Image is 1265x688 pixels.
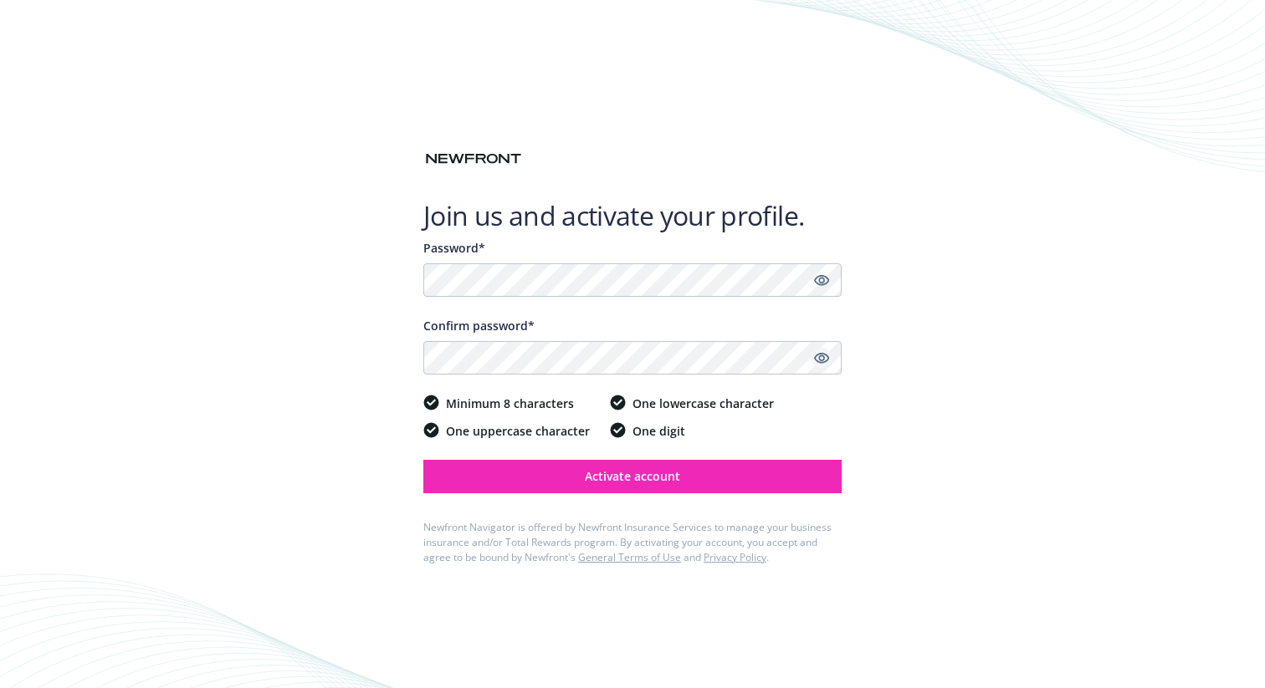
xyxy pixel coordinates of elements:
span: One digit [632,422,685,440]
a: Show password [812,348,832,368]
span: Confirm password* [423,318,535,334]
span: Minimum 8 characters [446,395,574,412]
span: One lowercase character [632,395,774,412]
img: Newfront logo [423,150,524,168]
input: Confirm your unique password... [423,341,842,375]
a: Show password [812,270,832,290]
a: Privacy Policy [704,550,766,564]
span: Activate account [585,468,680,484]
a: General Terms of Use [578,550,681,564]
h1: Join us and activate your profile. [423,199,842,232]
span: Password* [423,240,485,256]
input: Enter a unique password... [423,263,842,297]
button: Activate account [423,460,842,493]
div: Newfront Navigator is offered by Newfront Insurance Services to manage your business insurance an... [423,520,842,565]
span: One uppercase character [446,422,590,440]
